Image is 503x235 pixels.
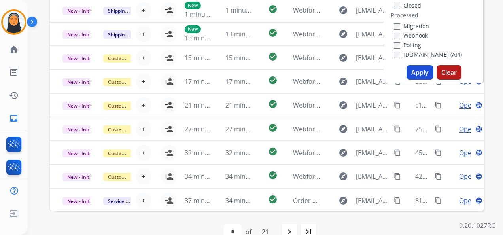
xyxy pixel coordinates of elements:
[356,6,390,15] span: [EMAIL_ADDRESS][DOMAIN_NAME]
[475,125,482,133] mat-icon: language
[164,148,174,157] mat-icon: person_add
[142,29,145,39] span: +
[394,41,421,49] label: Polling
[62,197,99,205] span: New - Initial
[164,124,174,134] mat-icon: person_add
[268,52,278,61] mat-icon: check_circle
[435,125,442,133] mat-icon: content_copy
[394,22,429,30] label: Migration
[394,33,400,39] input: Webhook
[268,195,278,204] mat-icon: check_circle
[103,102,155,110] span: Customer Support
[136,169,151,184] button: +
[62,30,99,39] span: New - Initial
[338,29,348,39] mat-icon: explore
[435,197,442,204] mat-icon: content_copy
[9,91,19,100] mat-icon: history
[142,148,145,157] span: +
[3,11,25,33] img: avatar
[225,77,271,86] span: 17 minutes ago
[103,125,155,134] span: Customer Support
[293,53,472,62] span: Webform from [EMAIL_ADDRESS][DOMAIN_NAME] on [DATE]
[356,148,390,157] span: [EMAIL_ADDRESS][DOMAIN_NAME]
[225,196,271,205] span: 34 minutes ago
[394,51,462,58] label: [DOMAIN_NAME] (API)
[164,53,174,63] mat-icon: person_add
[268,147,278,156] mat-icon: check_circle
[338,124,348,134] mat-icon: explore
[225,172,271,181] span: 34 minutes ago
[9,68,19,77] mat-icon: list_alt
[394,102,401,109] mat-icon: content_copy
[164,6,174,15] mat-icon: person_add
[136,193,151,208] button: +
[164,196,174,205] mat-icon: person_add
[136,97,151,113] button: +
[394,23,400,30] input: Migration
[62,125,99,134] span: New - Initial
[185,125,231,133] span: 27 minutes ago
[356,172,390,181] span: [EMAIL_ADDRESS][PERSON_NAME][DOMAIN_NAME]
[185,25,201,33] p: New
[407,65,433,80] button: Apply
[142,196,145,205] span: +
[103,78,155,86] span: Customer Support
[9,114,19,123] mat-icon: inbox
[475,102,482,109] mat-icon: language
[136,26,151,42] button: +
[268,4,278,14] mat-icon: check_circle
[459,100,475,110] span: Open
[164,100,174,110] mat-icon: person_add
[338,6,348,15] mat-icon: explore
[338,77,348,86] mat-icon: explore
[293,6,472,15] span: Webform from [EMAIL_ADDRESS][DOMAIN_NAME] on [DATE]
[338,148,348,157] mat-icon: explore
[9,45,19,54] mat-icon: home
[356,29,390,39] span: [EMAIL_ADDRESS][DOMAIN_NAME]
[475,197,482,204] mat-icon: language
[142,6,145,15] span: +
[356,196,390,205] span: [EMAIL_ADDRESS][DOMAIN_NAME]
[62,173,99,181] span: New - Initial
[475,173,482,180] mat-icon: language
[103,197,148,205] span: Service Support
[103,7,157,15] span: Shipping Protection
[142,172,145,181] span: +
[62,149,99,157] span: New - Initial
[142,100,145,110] span: +
[185,53,231,62] span: 15 minutes ago
[164,29,174,39] mat-icon: person_add
[338,53,348,63] mat-icon: explore
[435,149,442,156] mat-icon: content_copy
[185,172,231,181] span: 34 minutes ago
[391,11,418,19] label: Processed
[356,100,390,110] span: [EMAIL_ADDRESS][DOMAIN_NAME]
[136,74,151,89] button: +
[459,221,495,230] p: 0.20.1027RC
[225,125,271,133] span: 27 minutes ago
[62,54,99,63] span: New - Initial
[136,2,151,18] button: +
[356,53,390,63] span: [EMAIL_ADDRESS][DOMAIN_NAME]
[338,100,348,110] mat-icon: explore
[293,148,472,157] span: Webform from [EMAIL_ADDRESS][DOMAIN_NAME] on [DATE]
[435,102,442,109] mat-icon: content_copy
[185,10,224,19] span: 1 minute ago
[62,78,99,86] span: New - Initial
[459,172,475,181] span: Open
[435,173,442,180] mat-icon: content_copy
[103,149,155,157] span: Customer Support
[293,125,472,133] span: Webform from [EMAIL_ADDRESS][DOMAIN_NAME] on [DATE]
[268,28,278,38] mat-icon: check_circle
[459,124,475,134] span: Open
[136,50,151,66] button: +
[293,101,472,110] span: Webform from [EMAIL_ADDRESS][DOMAIN_NAME] on [DATE]
[136,121,151,137] button: +
[142,53,145,63] span: +
[225,6,265,15] span: 1 minute ago
[103,54,155,63] span: Customer Support
[356,77,390,86] span: [EMAIL_ADDRESS][DOMAIN_NAME]
[293,30,472,38] span: Webform from [EMAIL_ADDRESS][DOMAIN_NAME] on [DATE]
[185,2,201,9] p: New
[394,32,428,39] label: Webhook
